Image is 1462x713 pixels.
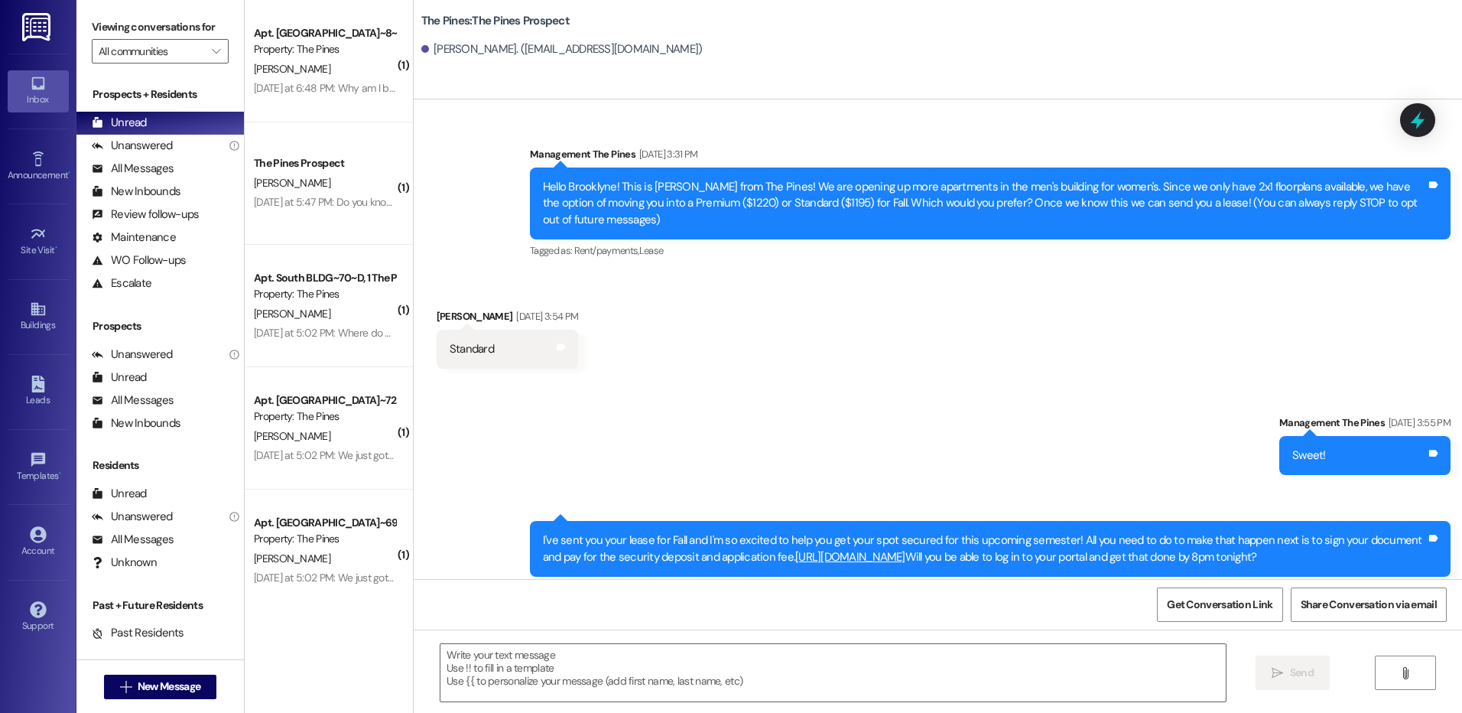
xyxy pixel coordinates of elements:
[543,179,1426,228] div: Hello Brooklyne! This is [PERSON_NAME] from The Pines! We are opening up more apartments in the m...
[639,244,664,257] span: Lease
[795,549,905,565] a: [URL][DOMAIN_NAME]
[254,155,395,171] div: The Pines Prospect
[437,308,578,330] div: [PERSON_NAME]
[120,681,132,693] i: 
[254,326,490,340] div: [DATE] at 5:02 PM: Where do we get parking passes?
[1399,667,1411,679] i: 
[1301,597,1437,613] span: Share Conversation via email
[254,392,395,409] div: Apt. [GEOGRAPHIC_DATA]~72~D, 1 The Pines (Men's) South
[76,86,244,103] div: Prospects + Residents
[254,515,395,531] div: Apt. [GEOGRAPHIC_DATA]~69~D, 1 The Pines (Men's) South
[8,447,69,488] a: Templates •
[1157,588,1282,622] button: Get Conversation Link
[92,115,147,131] div: Unread
[254,62,330,76] span: [PERSON_NAME]
[254,270,395,286] div: Apt. South BLDG~70~D, 1 The Pines (Men's) South
[254,25,395,41] div: Apt. [GEOGRAPHIC_DATA]~8~B, 1 The Pines (Women's) North
[1272,667,1283,679] i: 
[92,415,180,431] div: New Inbounds
[92,370,147,386] div: Unread
[8,70,69,112] a: Inbox
[68,168,70,178] span: •
[530,239,1451,262] div: Tagged as:
[99,39,204,63] input: All communities
[254,81,624,95] div: [DATE] at 6:48 PM: Why am I being charged for a security deposit I've already paid?
[92,252,186,269] div: WO Follow-ups
[92,532,174,548] div: All Messages
[1291,588,1447,622] button: Share Conversation via email
[254,552,330,565] span: [PERSON_NAME]
[92,230,176,246] div: Maintenance
[92,15,229,39] label: Viewing conversations for
[59,468,61,479] span: •
[104,675,217,699] button: New Message
[8,296,69,337] a: Buildings
[254,531,395,547] div: Property: The Pines
[92,509,173,525] div: Unanswered
[76,318,244,334] div: Prospects
[254,429,330,443] span: [PERSON_NAME]
[1385,415,1451,431] div: [DATE] 3:55 PM
[512,308,578,324] div: [DATE] 3:54 PM
[421,13,570,29] b: The Pines: The Pines Prospect
[254,195,496,209] div: [DATE] at 5:47 PM: Do you know when inspections are?
[254,176,330,190] span: [PERSON_NAME]
[92,648,195,664] div: Future Residents
[421,41,703,57] div: [PERSON_NAME]. ([EMAIL_ADDRESS][DOMAIN_NAME])
[254,286,395,302] div: Property: The Pines
[92,184,180,200] div: New Inbounds
[8,371,69,412] a: Leads
[254,448,1086,462] div: [DATE] at 5:02 PM: We just got notified by the city that they will be shutting off the water [DAT...
[92,207,199,223] div: Review follow-ups
[76,597,244,614] div: Past + Future Residents
[574,244,639,257] span: Rent/payments ,
[92,392,174,409] div: All Messages
[543,532,1426,565] div: I've sent you your lease for Fall and I'm so excited to help you get your spot secured for this u...
[450,341,494,357] div: Standard
[22,13,54,41] img: ResiDesk Logo
[254,409,395,425] div: Property: The Pines
[8,597,69,638] a: Support
[254,571,1086,584] div: [DATE] at 5:02 PM: We just got notified by the city that they will be shutting off the water [DAT...
[1292,448,1326,464] div: Sweet!
[92,555,157,571] div: Unknown
[254,41,395,57] div: Property: The Pines
[92,486,147,502] div: Unread
[8,221,69,262] a: Site Visit •
[1256,656,1330,690] button: Send
[635,146,698,162] div: [DATE] 3:31 PM
[212,45,220,57] i: 
[8,522,69,563] a: Account
[1290,665,1314,681] span: Send
[92,347,173,363] div: Unanswered
[1167,597,1272,613] span: Get Conversation Link
[92,161,174,177] div: All Messages
[530,577,1451,599] div: Tagged as:
[254,307,330,321] span: [PERSON_NAME]
[92,138,173,154] div: Unanswered
[55,243,57,253] span: •
[92,625,184,641] div: Past Residents
[1279,415,1451,436] div: Management The Pines
[138,679,200,695] span: New Message
[530,146,1451,168] div: Management The Pines
[92,275,151,291] div: Escalate
[76,457,244,474] div: Residents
